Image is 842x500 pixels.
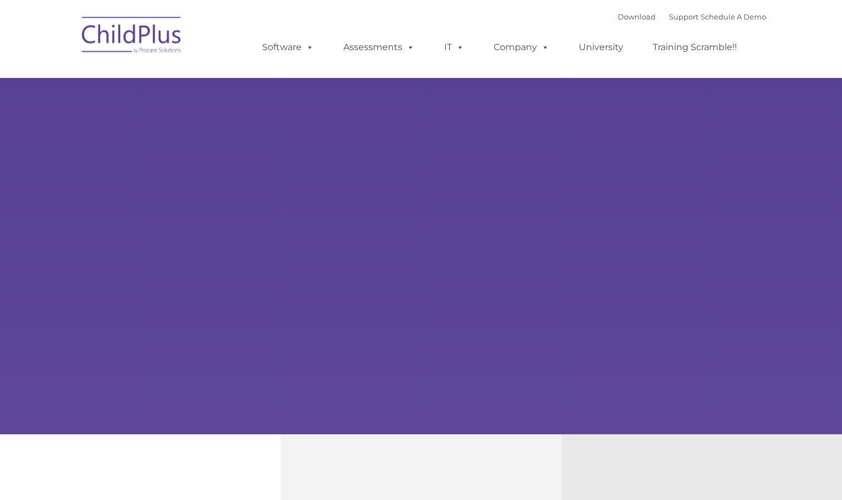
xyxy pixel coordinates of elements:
[482,36,560,58] a: Company
[433,36,475,58] a: IT
[76,9,188,65] img: ChildPlus by Procare Solutions
[618,12,766,21] font: |
[251,36,325,58] a: Software
[568,36,634,58] a: University
[642,36,748,58] a: Training Scramble!!
[332,36,426,58] a: Assessments
[618,12,656,21] a: Download
[701,12,766,21] a: Schedule A Demo
[669,12,698,21] a: Support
